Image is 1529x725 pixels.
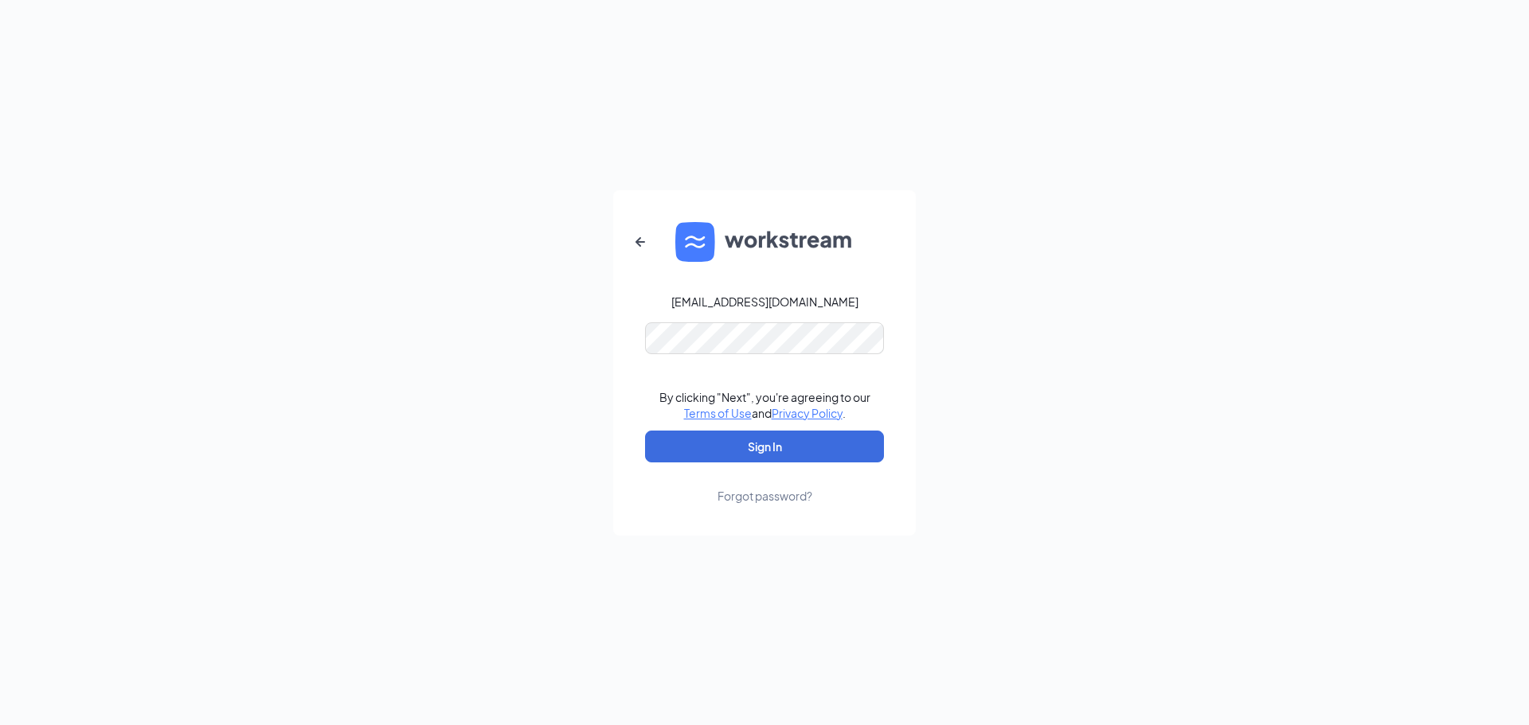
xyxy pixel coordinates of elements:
[631,232,650,251] svg: ArrowLeftNew
[718,488,812,504] div: Forgot password?
[684,406,752,420] a: Terms of Use
[671,294,858,310] div: [EMAIL_ADDRESS][DOMAIN_NAME]
[645,431,884,462] button: Sign In
[772,406,843,420] a: Privacy Policy
[718,462,812,504] a: Forgot password?
[675,222,854,262] img: WS logo and Workstream text
[659,389,870,421] div: By clicking "Next", you're agreeing to our and .
[621,223,659,261] button: ArrowLeftNew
